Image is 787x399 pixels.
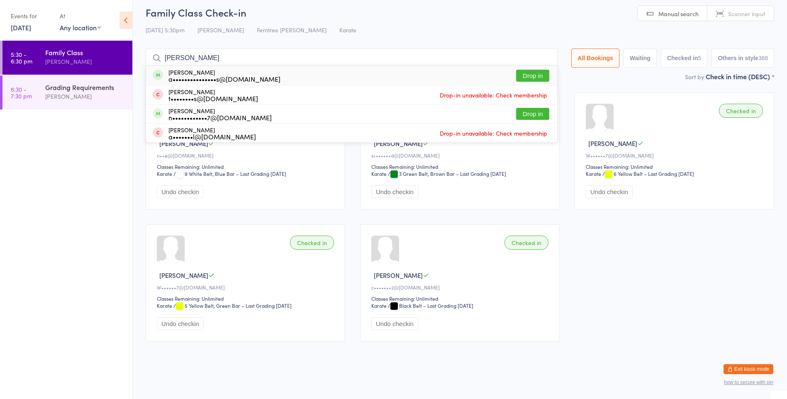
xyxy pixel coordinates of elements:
[290,236,334,250] div: Checked in
[45,92,125,101] div: [PERSON_NAME]
[371,163,551,170] div: Classes Remaining: Unlimited
[586,152,765,159] div: W••••••7@[DOMAIN_NAME]
[60,9,101,23] div: At
[157,185,204,198] button: Undo checkin
[658,10,699,18] span: Manual search
[159,271,208,280] span: [PERSON_NAME]
[11,23,31,32] a: [DATE]
[588,139,637,148] span: [PERSON_NAME]
[698,55,702,61] div: 5
[438,127,549,139] span: Drop-in unavailable: Check membership
[173,170,286,177] span: / 9 White Belt, Blue Bar – Last Grading [DATE]
[371,317,418,330] button: Undo checkin
[60,23,101,32] div: Any location
[168,114,272,121] div: n••••••••••••7@[DOMAIN_NAME]
[157,284,336,291] div: W••••••7@[DOMAIN_NAME]
[374,139,423,148] span: [PERSON_NAME]
[371,170,387,177] div: Karate
[168,133,256,140] div: a•••••••l@[DOMAIN_NAME]
[728,10,765,18] span: Scanner input
[661,49,708,68] button: Checked in5
[371,295,551,302] div: Classes Remaining: Unlimited
[374,271,423,280] span: [PERSON_NAME]
[173,302,292,309] span: / 5 Yellow Belt, Green Bar – Last Grading [DATE]
[516,70,549,82] button: Drop in
[168,88,258,102] div: [PERSON_NAME]
[586,163,765,170] div: Classes Remaining: Unlimited
[168,127,256,140] div: [PERSON_NAME]
[724,364,773,374] button: Exit kiosk mode
[146,26,185,34] span: [DATE] 5:30pm
[438,89,549,101] span: Drop-in unavailable: Check membership
[586,185,633,198] button: Undo checkin
[157,295,336,302] div: Classes Remaining: Unlimited
[371,284,551,291] div: c•••••••2@[DOMAIN_NAME]
[2,75,132,109] a: 6:30 -7:30 pmGrading Requirements[PERSON_NAME]
[371,302,387,309] div: Karate
[624,49,657,68] button: Waiting
[11,9,51,23] div: Events for
[168,107,272,121] div: [PERSON_NAME]
[168,75,280,82] div: a•••••••••••••••s@[DOMAIN_NAME]
[157,170,172,177] div: Karate
[257,26,326,34] span: Ferntree [PERSON_NAME]
[758,55,768,61] div: 368
[11,86,32,99] time: 6:30 - 7:30 pm
[371,185,418,198] button: Undo checkin
[2,41,132,75] a: 5:30 -6:30 pmFamily Class[PERSON_NAME]
[45,48,125,57] div: Family Class
[711,49,774,68] button: Others in style368
[685,73,704,81] label: Sort by
[146,49,558,68] input: Search
[339,26,356,34] span: Karate
[168,95,258,102] div: t••••••••s@[DOMAIN_NAME]
[516,108,549,120] button: Drop in
[571,49,619,68] button: All Bookings
[724,380,773,385] button: how to secure with pin
[168,69,280,82] div: [PERSON_NAME]
[586,170,601,177] div: Karate
[706,72,774,81] div: Check in time (DESC)
[388,302,473,309] span: / Black Belt – Last Grading [DATE]
[371,152,551,159] div: s•••••••d@[DOMAIN_NAME]
[157,152,336,159] div: n••e@[DOMAIN_NAME]
[388,170,506,177] span: / 3 Green Belt, Brown Bar – Last Grading [DATE]
[719,104,763,118] div: Checked in
[157,163,336,170] div: Classes Remaining: Unlimited
[157,302,172,309] div: Karate
[146,5,774,19] h2: Family Class Check-in
[157,317,204,330] button: Undo checkin
[159,139,208,148] span: [PERSON_NAME]
[602,170,694,177] span: / 6 Yellow Belt – Last Grading [DATE]
[504,236,548,250] div: Checked in
[45,57,125,66] div: [PERSON_NAME]
[11,51,32,64] time: 5:30 - 6:30 pm
[45,83,125,92] div: Grading Requirements
[197,26,244,34] span: [PERSON_NAME]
